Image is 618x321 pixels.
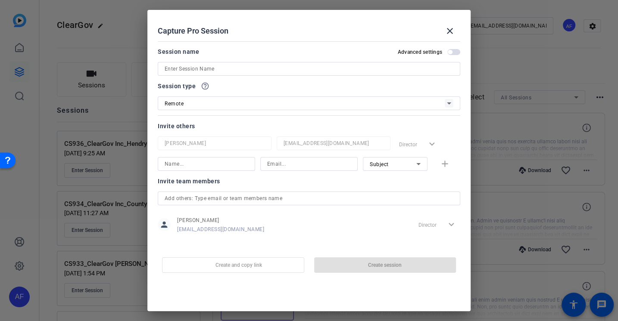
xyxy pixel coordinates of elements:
[284,138,384,148] input: Email...
[165,138,265,148] input: Name...
[158,81,196,91] span: Session type
[165,64,453,74] input: Enter Session Name
[158,46,199,57] div: Session name
[165,101,184,107] span: Remote
[201,82,209,90] mat-icon: help_outline
[267,159,351,169] input: Email...
[158,218,171,231] mat-icon: person
[158,121,460,131] div: Invite others
[445,26,455,36] mat-icon: close
[177,226,264,233] span: [EMAIL_ADDRESS][DOMAIN_NAME]
[370,161,389,167] span: Subject
[398,49,442,56] h2: Advanced settings
[165,159,248,169] input: Name...
[165,193,453,204] input: Add others: Type email or team members name
[158,176,460,186] div: Invite team members
[177,217,264,224] span: [PERSON_NAME]
[158,21,460,41] div: Capture Pro Session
